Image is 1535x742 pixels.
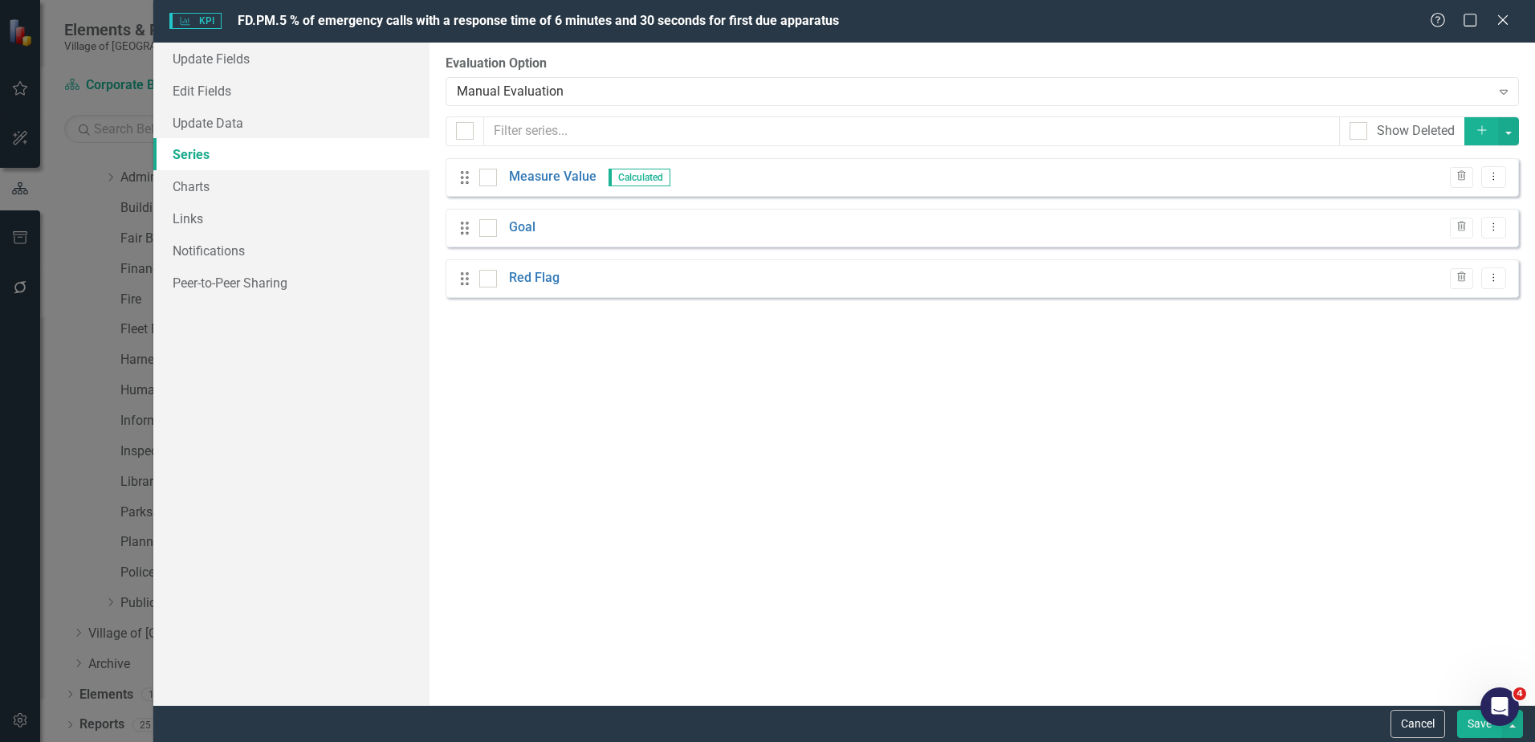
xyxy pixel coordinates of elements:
a: Red Flag [509,269,560,287]
button: Save [1457,710,1502,738]
a: Update Fields [153,43,430,75]
div: Manual Evaluation [457,82,1490,100]
a: Goal [509,218,535,237]
a: Links [153,202,430,234]
a: Charts [153,170,430,202]
span: FD.PM.5 % of emergency calls with a response time of 6 minutes and 30 seconds for first due appar... [238,13,839,28]
a: Peer-to-Peer Sharing [153,267,430,299]
a: Notifications [153,234,430,267]
div: Show Deleted [1377,122,1455,141]
label: Evaluation Option [446,55,1519,73]
a: Series [153,138,430,170]
span: 4 [1513,687,1526,700]
button: Cancel [1390,710,1445,738]
a: Measure Value [509,168,596,186]
span: Calculated [609,169,670,186]
input: Filter series... [483,116,1340,146]
iframe: Intercom live chat [1480,687,1519,726]
a: Update Data [153,107,430,139]
span: KPI [169,13,221,29]
a: Edit Fields [153,75,430,107]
